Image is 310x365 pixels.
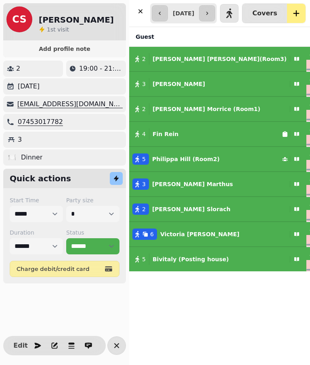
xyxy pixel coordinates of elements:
[129,74,306,94] button: 3[PERSON_NAME]
[129,124,306,144] button: 4Fin Rein
[152,155,220,163] p: Philippa Hill (Room2)
[242,4,287,23] button: Covers
[66,196,119,204] label: Party size
[129,199,306,219] button: 2[PERSON_NAME] Slorach
[142,55,146,63] span: 2
[10,196,63,204] label: Start Time
[129,224,306,244] button: 6Victoria [PERSON_NAME]
[10,173,71,184] h2: Quick actions
[153,105,260,113] p: [PERSON_NAME] Morrice (Room1)
[153,255,229,263] p: Bivitaly (Posting house)
[142,105,146,113] span: 2
[153,55,287,63] p: [PERSON_NAME] [PERSON_NAME](Room3)
[142,205,146,213] span: 2
[152,180,233,188] p: [PERSON_NAME] Marthus
[129,27,306,47] th: Guest
[142,80,146,88] span: 3
[50,26,57,33] span: st
[47,25,69,34] p: visit
[153,130,178,138] p: Fin Rein
[10,261,119,277] button: Charge debit/credit card
[129,49,306,69] button: 2[PERSON_NAME] [PERSON_NAME](Room3)
[150,230,154,238] span: 6
[142,130,146,138] span: 4
[142,180,146,188] span: 3
[252,10,277,17] p: Covers
[18,135,22,145] p: 3
[10,229,63,237] label: Duration
[79,64,123,73] p: 19:00 - 21:00
[142,155,146,163] span: 5
[6,44,123,54] button: Add profile note
[129,250,306,269] button: 5Bivitaly (Posting house)
[66,229,119,237] label: Status
[129,99,306,119] button: 2[PERSON_NAME] Morrice (Room1)
[129,149,306,169] button: 5Philippa Hill (Room2)
[8,153,16,162] p: 🍽️
[39,14,114,25] h2: [PERSON_NAME]
[17,266,103,272] span: Charge debit/credit card
[129,174,306,194] button: 3[PERSON_NAME] Marthus
[47,26,50,33] span: 1
[142,255,146,263] span: 5
[153,80,205,88] p: [PERSON_NAME]
[160,230,239,238] p: Victoria [PERSON_NAME]
[18,82,40,91] p: [DATE]
[16,342,25,349] span: Edit
[152,205,230,213] p: [PERSON_NAME] Slorach
[21,153,42,162] p: Dinner
[13,46,116,52] span: Add profile note
[13,338,29,354] button: Edit
[16,64,20,73] p: 2
[12,15,26,24] span: CS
